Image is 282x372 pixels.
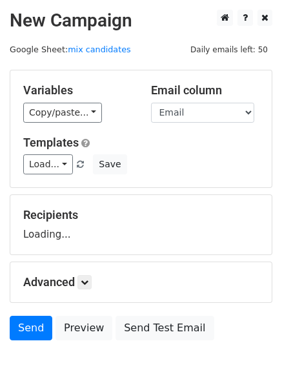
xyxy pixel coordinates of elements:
[23,275,259,289] h5: Advanced
[10,316,52,340] a: Send
[23,154,73,174] a: Load...
[151,83,259,98] h5: Email column
[23,103,102,123] a: Copy/paste...
[23,83,132,98] h5: Variables
[186,43,272,57] span: Daily emails left: 50
[116,316,214,340] a: Send Test Email
[186,45,272,54] a: Daily emails left: 50
[93,154,126,174] button: Save
[23,136,79,149] a: Templates
[68,45,131,54] a: mix candidates
[55,316,112,340] a: Preview
[23,208,259,222] h5: Recipients
[10,45,131,54] small: Google Sheet:
[10,10,272,32] h2: New Campaign
[23,208,259,242] div: Loading...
